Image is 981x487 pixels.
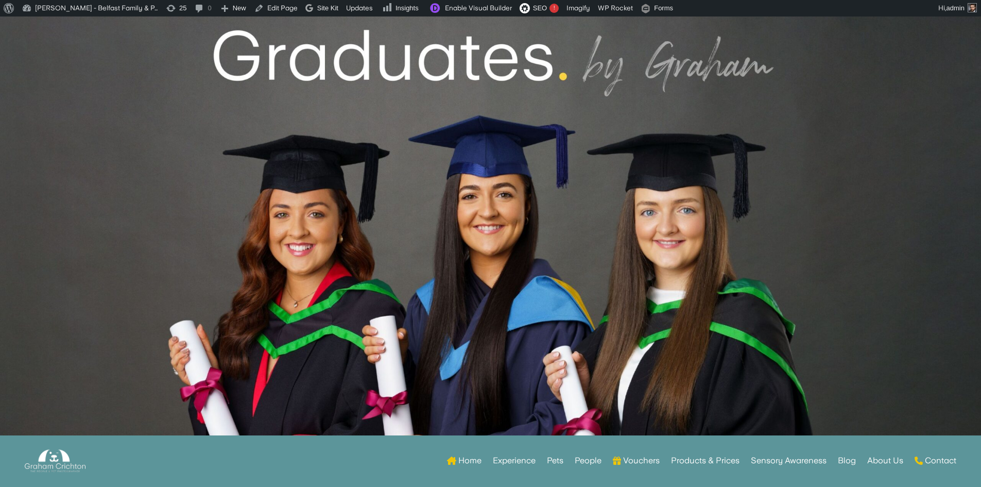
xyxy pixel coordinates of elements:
[549,4,559,13] div: !
[575,441,601,481] a: People
[395,4,419,12] span: Insights
[671,441,739,481] a: Products & Prices
[25,447,85,475] img: Graham Crichton Photography Logo - Graham Crichton - Belfast Family & Pet Photography Studio
[533,4,547,12] span: SEO
[946,4,965,12] span: admin
[915,441,956,481] a: Contact
[317,4,338,12] span: Site Kit
[751,441,827,481] a: Sensory Awareness
[447,441,481,481] a: Home
[493,441,536,481] a: Experience
[838,441,856,481] a: Blog
[613,441,660,481] a: Vouchers
[547,441,563,481] a: Pets
[867,441,903,481] a: About Us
